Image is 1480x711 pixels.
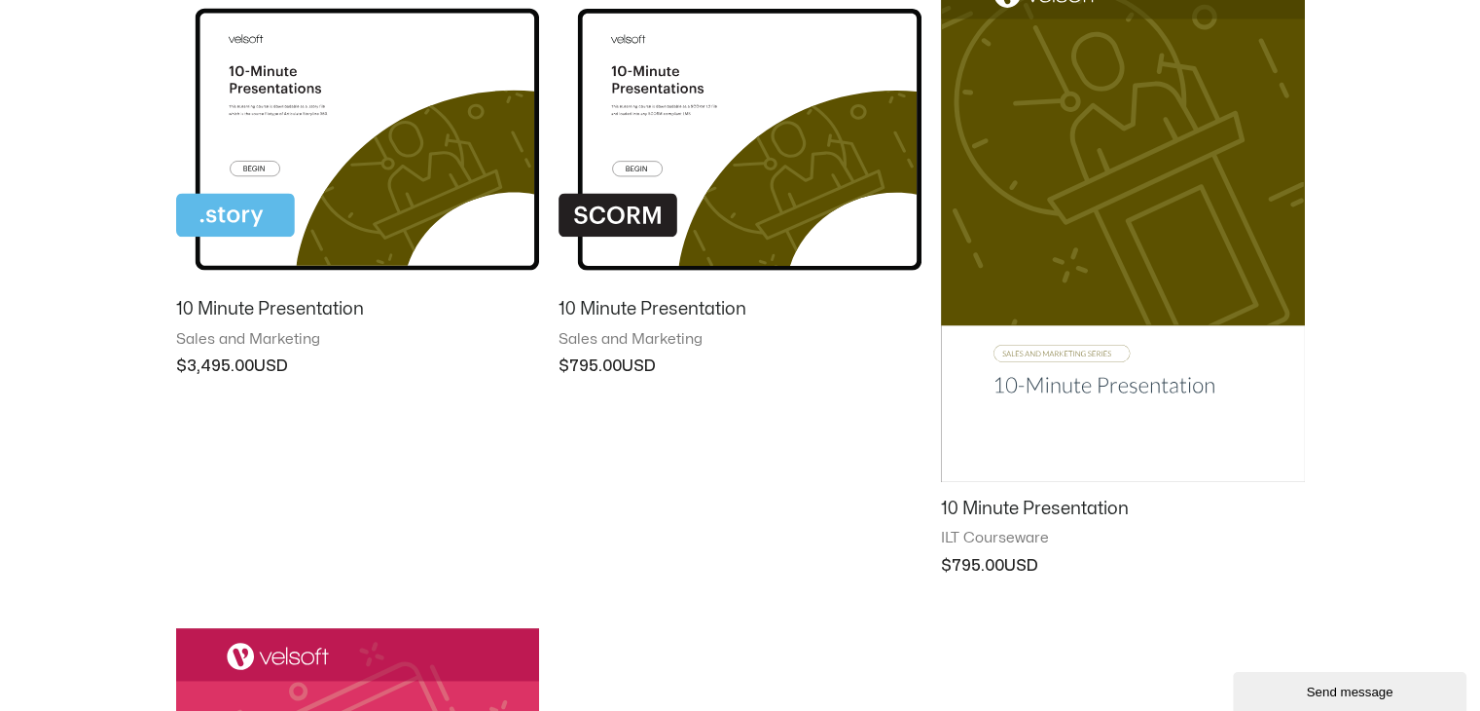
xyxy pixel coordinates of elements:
[941,529,1304,548] span: ILT Courseware
[559,358,622,374] bdi: 795.00
[176,298,539,320] h2: 10 Minute Presentation
[176,358,187,374] span: $
[559,298,921,329] a: 10 Minute Presentation
[559,358,569,374] span: $
[176,298,539,329] a: 10 Minute Presentation
[176,330,539,350] span: Sales and Marketing
[941,498,1304,520] h2: 10 Minute Presentation
[941,558,1004,574] bdi: 795.00
[941,498,1304,529] a: 10 Minute Presentation
[559,298,921,320] h2: 10 Minute Presentation
[559,330,921,350] span: Sales and Marketing
[941,558,952,574] span: $
[1233,668,1470,711] iframe: chat widget
[176,358,254,374] bdi: 3,495.00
